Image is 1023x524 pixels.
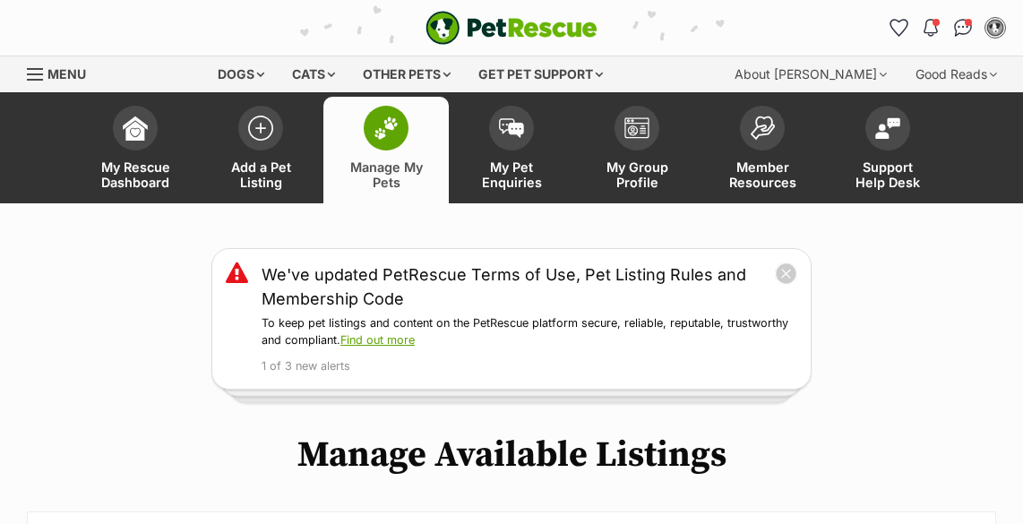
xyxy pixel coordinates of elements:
[95,159,176,190] span: My Rescue Dashboard
[884,13,1010,42] ul: Account quick links
[597,159,677,190] span: My Group Profile
[722,56,899,92] div: About [PERSON_NAME]
[47,66,86,82] span: Menu
[624,117,649,139] img: group-profile-icon-3fa3cf56718a62981997c0bc7e787c4b2cf8bcc04b72c1350f741eb67cf2f40e.svg
[949,13,977,42] a: Conversations
[220,159,301,190] span: Add a Pet Listing
[722,159,803,190] span: Member Resources
[574,97,700,203] a: My Group Profile
[986,19,1004,37] img: Mags Hamilton profile pic
[123,116,148,141] img: dashboard-icon-eb2f2d2d3e046f16d808141f083e7271f6b2e854fb5c12c21221c1fb7104beca.svg
[924,19,938,37] img: notifications-46538b983faf8c2785f20acdc204bb7945ddae34d4c08c2a6579f10ce5e182be.svg
[205,56,277,92] div: Dogs
[350,56,463,92] div: Other pets
[825,97,950,203] a: Support Help Desk
[279,56,348,92] div: Cats
[750,116,775,140] img: member-resources-icon-8e73f808a243e03378d46382f2149f9095a855e16c252ad45f914b54edf8863c.svg
[471,159,552,190] span: My Pet Enquiries
[73,97,198,203] a: My Rescue Dashboard
[875,117,900,139] img: help-desk-icon-fdf02630f3aa405de69fd3d07c3f3aa587a6932b1a1747fa1d2bba05be0121f9.svg
[426,11,597,45] img: logo-e224e6f780fb5917bec1dbf3a21bbac754714ae5b6737aabdf751b685950b380.svg
[262,262,775,311] a: We've updated PetRescue Terms of Use, Pet Listing Rules and Membership Code
[466,56,615,92] div: Get pet support
[374,116,399,140] img: manage-my-pets-icon-02211641906a0b7f246fdf0571729dbe1e7629f14944591b6c1af311fb30b64b.svg
[323,97,449,203] a: Manage My Pets
[426,11,597,45] a: PetRescue
[262,315,797,349] p: To keep pet listings and content on the PetRescue platform secure, reliable, reputable, trustwort...
[198,97,323,203] a: Add a Pet Listing
[346,159,426,190] span: Manage My Pets
[847,159,928,190] span: Support Help Desk
[700,97,825,203] a: Member Resources
[27,56,99,89] a: Menu
[916,13,945,42] button: Notifications
[340,333,415,347] a: Find out more
[954,19,973,37] img: chat-41dd97257d64d25036548639549fe6c8038ab92f7586957e7f3b1b290dea8141.svg
[903,56,1010,92] div: Good Reads
[262,358,797,375] p: 1 of 3 new alerts
[884,13,913,42] a: Favourites
[248,116,273,141] img: add-pet-listing-icon-0afa8454b4691262ce3f59096e99ab1cd57d4a30225e0717b998d2c9b9846f56.svg
[499,118,524,138] img: pet-enquiries-icon-7e3ad2cf08bfb03b45e93fb7055b45f3efa6380592205ae92323e6603595dc1f.svg
[449,97,574,203] a: My Pet Enquiries
[775,262,797,285] button: close
[981,13,1010,42] button: My account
